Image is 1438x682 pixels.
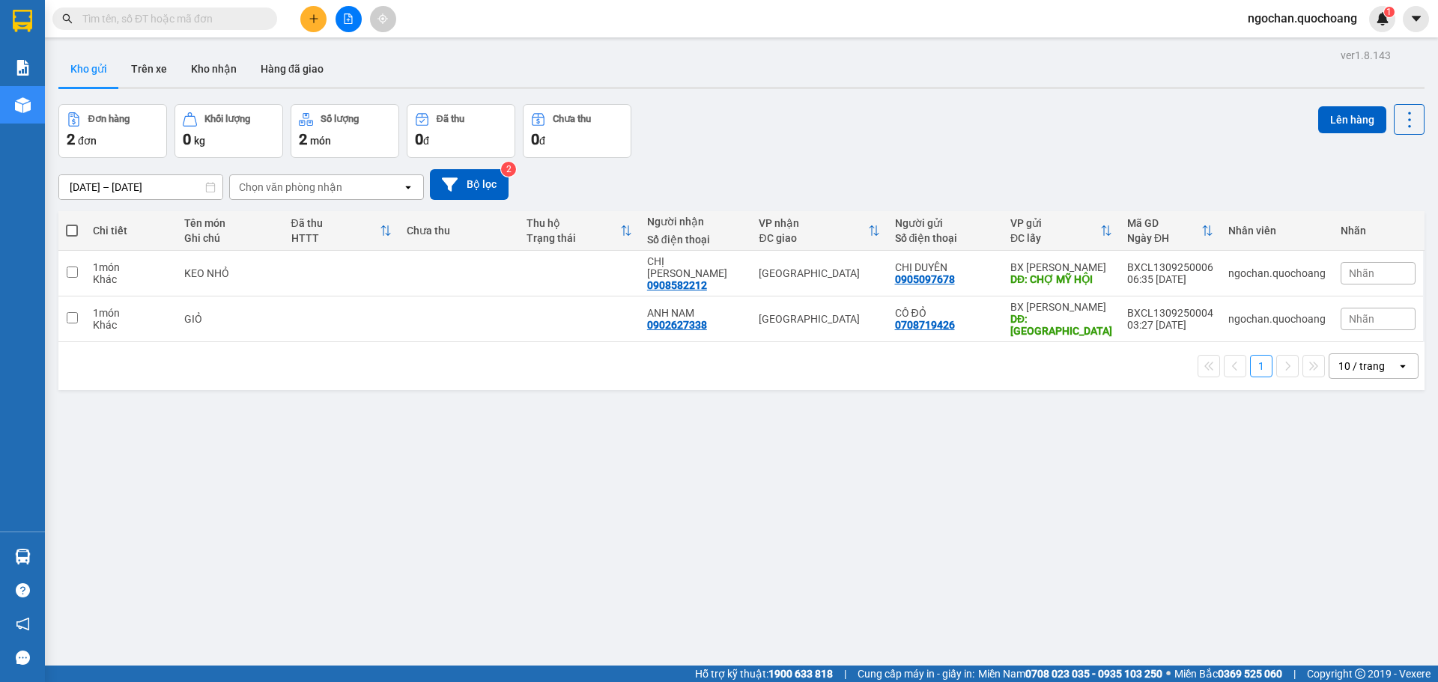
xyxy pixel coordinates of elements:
[1127,232,1201,244] div: Ngày ĐH
[519,211,639,251] th: Toggle SortBy
[895,273,955,285] div: 0905097678
[1003,211,1120,251] th: Toggle SortBy
[1250,355,1272,377] button: 1
[895,217,995,229] div: Người gửi
[179,51,249,87] button: Kho nhận
[437,114,464,124] div: Đã thu
[291,217,380,229] div: Đã thu
[321,114,359,124] div: Số lượng
[62,13,73,24] span: search
[1236,9,1369,28] span: ngochan.quochoang
[184,313,276,325] div: GIỎ
[336,6,362,32] button: file-add
[16,583,30,597] span: question-circle
[291,232,380,244] div: HTTT
[1349,267,1374,279] span: Nhãn
[895,261,995,273] div: CHỊ DUYÊN
[759,313,879,325] div: [GEOGRAPHIC_DATA]
[78,135,97,147] span: đơn
[1218,668,1282,680] strong: 0369 525 060
[93,225,169,237] div: Chi tiết
[299,130,307,148] span: 2
[1228,313,1326,325] div: ngochan.quochoang
[647,234,744,246] div: Số điện thoại
[1349,313,1374,325] span: Nhãn
[895,307,995,319] div: CÔ ĐỎ
[647,216,744,228] div: Người nhận
[1010,301,1112,313] div: BX [PERSON_NAME]
[59,175,222,199] input: Select a date range.
[895,319,955,331] div: 0708719426
[1228,225,1326,237] div: Nhân viên
[291,104,399,158] button: Số lượng2món
[93,307,169,319] div: 1 món
[768,668,833,680] strong: 1900 633 818
[58,51,119,87] button: Kho gửi
[759,232,867,244] div: ĐC giao
[1010,232,1100,244] div: ĐC lấy
[415,130,423,148] span: 0
[119,51,179,87] button: Trên xe
[82,10,259,27] input: Tìm tên, số ĐT hoặc mã đơn
[93,319,169,331] div: Khác
[15,97,31,113] img: warehouse-icon
[423,135,429,147] span: đ
[184,267,276,279] div: KEO NHỎ
[16,617,30,631] span: notification
[647,319,707,331] div: 0902627338
[1127,319,1213,331] div: 03:27 [DATE]
[309,13,319,24] span: plus
[300,6,327,32] button: plus
[1127,273,1213,285] div: 06:35 [DATE]
[1384,7,1395,17] sup: 1
[58,104,167,158] button: Đơn hàng2đơn
[16,651,30,665] span: message
[1120,211,1221,251] th: Toggle SortBy
[402,181,414,193] svg: open
[93,273,169,285] div: Khác
[1410,12,1423,25] span: caret-down
[1025,668,1162,680] strong: 0708 023 035 - 0935 103 250
[1166,671,1171,677] span: ⚪️
[858,666,974,682] span: Cung cấp máy in - giấy in:
[895,232,995,244] div: Số điện thoại
[647,255,744,279] div: CHỊ HÀ
[1127,261,1213,273] div: BXCL1309250006
[1010,261,1112,273] div: BX [PERSON_NAME]
[1338,359,1385,374] div: 10 / trang
[377,13,388,24] span: aim
[1293,666,1296,682] span: |
[1341,47,1391,64] div: ver 1.8.143
[751,211,887,251] th: Toggle SortBy
[553,114,591,124] div: Chưa thu
[1174,666,1282,682] span: Miền Bắc
[15,549,31,564] img: warehouse-icon
[204,114,250,124] div: Khối lượng
[527,232,619,244] div: Trạng thái
[184,217,276,229] div: Tên món
[1010,273,1112,285] div: DĐ: CHỢ MỸ HỘI
[194,135,205,147] span: kg
[978,666,1162,682] span: Miền Nam
[844,666,846,682] span: |
[1386,7,1392,17] span: 1
[1355,669,1365,679] span: copyright
[370,6,396,32] button: aim
[343,13,354,24] span: file-add
[430,169,509,200] button: Bộ lọc
[1341,225,1416,237] div: Nhãn
[1397,360,1409,372] svg: open
[284,211,399,251] th: Toggle SortBy
[647,279,707,291] div: 0908582212
[501,162,516,177] sup: 2
[184,232,276,244] div: Ghi chú
[407,225,512,237] div: Chưa thu
[15,60,31,76] img: solution-icon
[13,10,32,32] img: logo-vxr
[88,114,130,124] div: Đơn hàng
[695,666,833,682] span: Hỗ trợ kỹ thuật:
[239,180,342,195] div: Chọn văn phòng nhận
[1228,267,1326,279] div: ngochan.quochoang
[310,135,331,147] span: món
[531,130,539,148] span: 0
